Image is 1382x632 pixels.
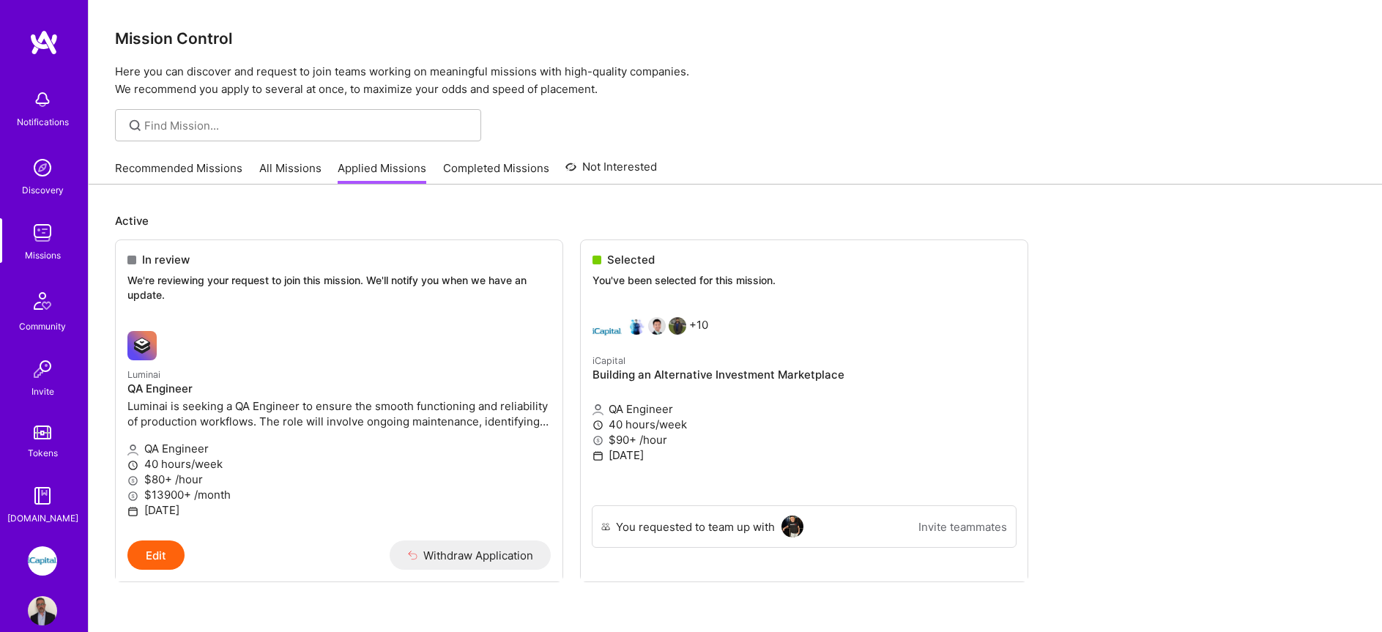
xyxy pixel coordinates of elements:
img: Community [25,283,60,319]
p: $80+ /hour [127,472,551,487]
a: Luminai company logoLuminaiQA EngineerLuminai is seeking a QA Engineer to ensure the smooth funct... [116,319,562,540]
i: icon Applicant [127,445,138,456]
p: Active [115,213,1356,228]
div: Notifications [17,114,69,130]
a: All Missions [259,160,322,185]
p: Here you can discover and request to join teams working on meaningful missions with high-quality ... [115,63,1356,98]
a: iCapital: Building an Alternative Investment Marketplace [24,546,61,576]
p: QA Engineer [127,441,551,456]
a: Recommended Missions [115,160,242,185]
img: Luminai company logo [127,331,157,360]
p: $13900+ /month [127,487,551,502]
small: Luminai [127,369,160,380]
a: Applied Missions [338,160,426,185]
img: Invite [28,354,57,384]
h4: QA Engineer [127,382,551,395]
p: We're reviewing your request to join this mission. We'll notify you when we have an update. [127,273,551,302]
a: User Avatar [24,596,61,625]
h3: Mission Control [115,29,1356,48]
button: Edit [127,540,185,570]
img: guide book [28,481,57,510]
div: Invite [31,384,54,399]
p: Luminai is seeking a QA Engineer to ensure the smooth functioning and reliability of production w... [127,398,551,429]
i: icon Calendar [127,506,138,517]
span: In review [142,252,190,267]
i: icon Clock [127,460,138,471]
div: Discovery [22,182,64,198]
img: discovery [28,153,57,182]
p: 40 hours/week [127,456,551,472]
i: icon MoneyGray [127,491,138,502]
div: Community [19,319,66,334]
a: Not Interested [565,158,657,185]
img: iCapital: Building an Alternative Investment Marketplace [28,546,57,576]
i: icon MoneyGray [127,475,138,486]
button: Withdraw Application [390,540,551,570]
div: Tokens [28,445,58,461]
a: Completed Missions [443,160,549,185]
img: User Avatar [28,596,57,625]
input: Find Mission... [144,118,470,133]
p: [DATE] [127,502,551,518]
img: logo [29,29,59,56]
img: bell [28,85,57,114]
div: [DOMAIN_NAME] [7,510,78,526]
i: icon SearchGrey [127,117,144,134]
img: tokens [34,425,51,439]
img: teamwork [28,218,57,248]
div: Missions [25,248,61,263]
